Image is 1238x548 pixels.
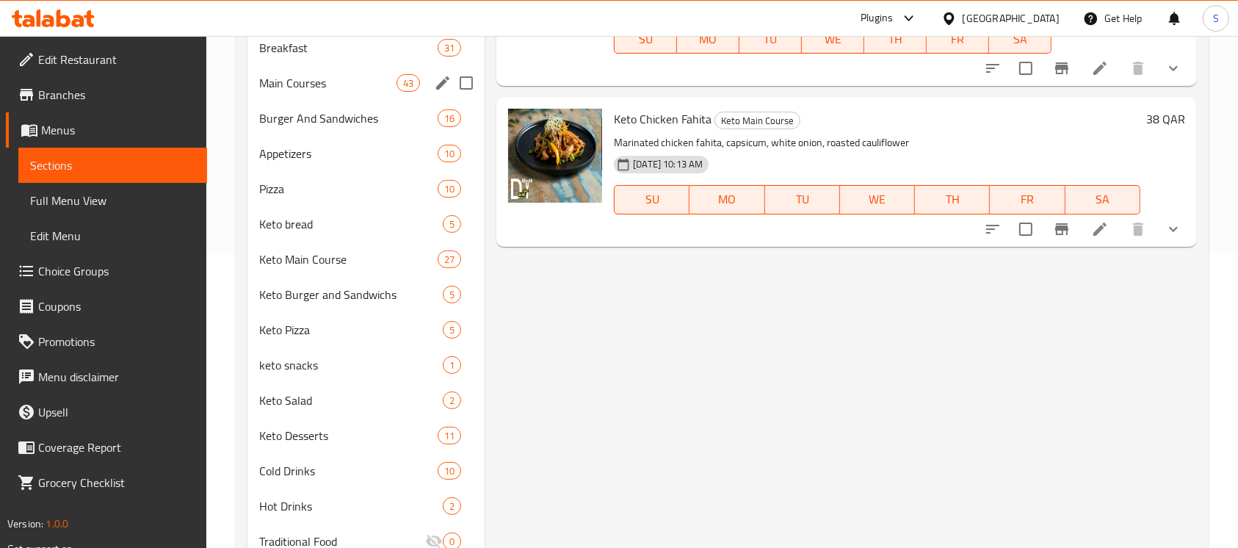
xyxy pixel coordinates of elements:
button: delete [1121,212,1156,247]
span: 43 [397,76,419,90]
button: SU [614,185,689,214]
button: FR [927,24,989,54]
span: FR [996,189,1059,210]
div: Hot Drinks [259,497,443,515]
span: Burger And Sandwiches [259,109,438,127]
svg: Show Choices [1165,220,1182,238]
a: Full Menu View [18,183,207,218]
span: S [1213,10,1219,26]
button: FR [990,185,1065,214]
div: Keto bread5 [247,206,485,242]
div: items [438,250,461,268]
a: Choice Groups [6,253,207,289]
span: 11 [438,429,460,443]
div: Keto bread [259,215,443,233]
div: Keto Pizza5 [247,312,485,347]
div: Breakfast31 [247,30,485,65]
span: Keto Pizza [259,321,443,339]
a: Sections [18,148,207,183]
div: items [438,39,461,57]
a: Menus [6,112,207,148]
span: Coupons [38,298,195,315]
div: [GEOGRAPHIC_DATA] [963,10,1060,26]
div: Appetizers10 [247,136,485,171]
div: items [443,286,461,303]
span: Promotions [38,333,195,350]
span: Select to update [1010,214,1041,245]
div: Main Courses43edit [247,65,485,101]
span: WE [808,29,858,50]
div: items [438,109,461,127]
button: sort-choices [975,212,1010,247]
div: Keto Desserts11 [247,418,485,453]
button: SA [1065,185,1140,214]
span: TH [921,189,984,210]
a: Coverage Report [6,430,207,465]
span: Keto Main Course [715,112,800,129]
span: Choice Groups [38,262,195,280]
span: Main Courses [259,74,397,92]
span: SU [620,189,684,210]
span: 2 [444,500,460,513]
span: Cold Drinks [259,462,438,480]
span: Grocery Checklist [38,474,195,491]
span: Menu disclaimer [38,368,195,386]
a: Branches [6,77,207,112]
div: Keto Salad2 [247,383,485,418]
a: Coupons [6,289,207,324]
button: Branch-specific-item [1044,212,1079,247]
span: SU [620,29,671,50]
span: Keto Desserts [259,427,438,444]
p: Marinated chicken fahita, capsicum, white onion, roasted cauliflower [614,134,1140,152]
button: WE [840,185,915,214]
img: Keto Chicken Fahita [508,109,602,203]
span: 27 [438,253,460,267]
span: 5 [444,217,460,231]
span: Keto Chicken Fahita [614,108,712,130]
div: Keto Main Course27 [247,242,485,277]
span: Keto Salad [259,392,443,409]
span: 5 [444,323,460,337]
a: Menu disclaimer [6,359,207,394]
div: items [443,321,461,339]
span: Keto Burger and Sandwichs [259,286,443,303]
span: SA [995,29,1046,50]
div: items [438,180,461,198]
button: show more [1156,51,1191,86]
svg: Show Choices [1165,60,1182,77]
a: Promotions [6,324,207,359]
span: Branches [38,86,195,104]
button: delete [1121,51,1156,86]
button: WE [802,24,864,54]
button: SU [614,24,677,54]
a: Edit menu item [1091,60,1109,77]
span: SA [1071,189,1134,210]
span: MO [683,29,734,50]
div: items [397,74,420,92]
button: Branch-specific-item [1044,51,1079,86]
div: Pizza [259,180,438,198]
span: keto snacks [259,356,443,374]
span: TH [870,29,921,50]
span: Sections [30,156,195,174]
span: Keto Main Course [259,250,438,268]
div: items [443,497,461,515]
span: TU [745,29,796,50]
button: sort-choices [975,51,1010,86]
div: items [443,215,461,233]
div: Breakfast [259,39,438,57]
span: Menus [41,121,195,139]
span: 31 [438,41,460,55]
a: Edit Restaurant [6,42,207,77]
div: keto snacks1 [247,347,485,383]
span: 10 [438,464,460,478]
span: Edit Menu [30,227,195,245]
div: Keto Main Course [714,112,800,129]
span: 16 [438,112,460,126]
div: Pizza10 [247,171,485,206]
span: 1.0.0 [46,514,68,533]
span: 2 [444,394,460,408]
a: Grocery Checklist [6,465,207,500]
